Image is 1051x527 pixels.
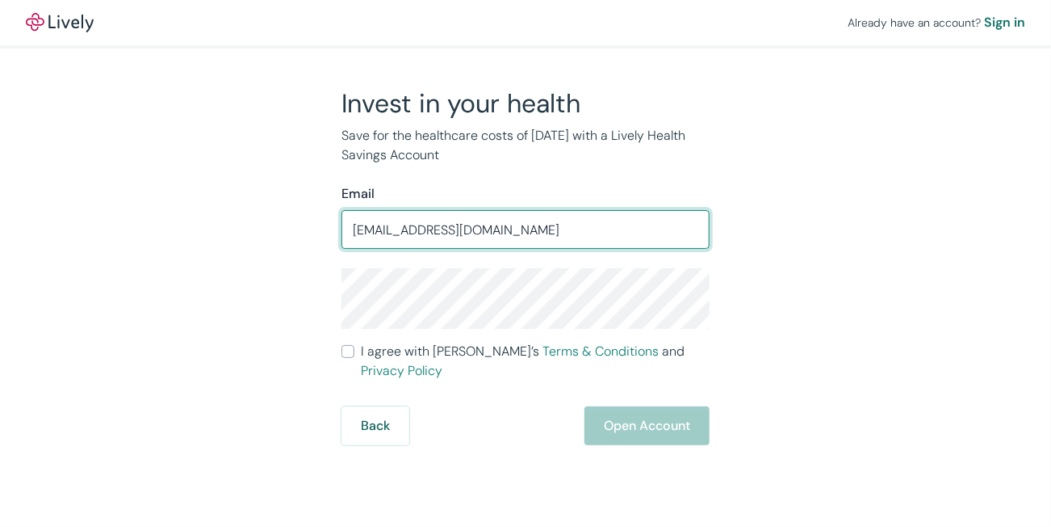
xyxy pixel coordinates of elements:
[341,184,375,204] label: Email
[542,343,659,360] a: Terms & Conditions
[26,13,94,32] a: LivelyLively
[984,13,1025,32] a: Sign in
[341,126,710,165] p: Save for the healthcare costs of [DATE] with a Lively Health Savings Account
[361,362,442,379] a: Privacy Policy
[341,87,710,120] h2: Invest in your health
[361,342,710,381] span: I agree with [PERSON_NAME]’s and
[848,13,1025,32] div: Already have an account?
[341,407,409,445] button: Back
[26,13,94,32] img: Lively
